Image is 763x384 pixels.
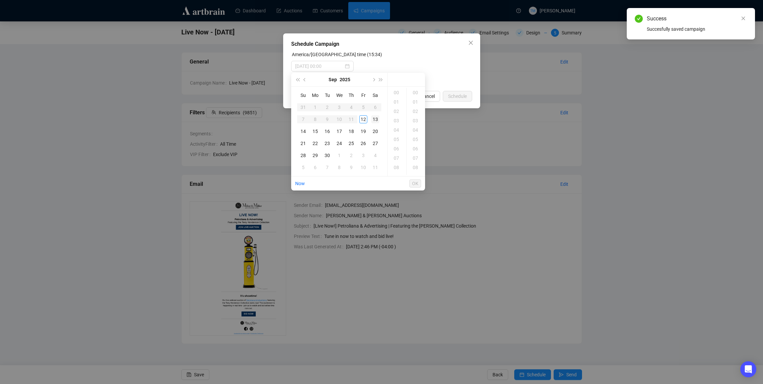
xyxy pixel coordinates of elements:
[371,127,379,135] div: 20
[371,139,379,147] div: 27
[408,135,424,144] div: 05
[321,149,333,161] td: 2025-09-30
[323,163,331,171] div: 7
[408,153,424,163] div: 07
[370,73,377,86] button: Next month (PageDown)
[311,115,319,123] div: 8
[297,125,309,137] td: 2025-09-14
[359,163,367,171] div: 10
[333,113,345,125] td: 2025-09-10
[309,125,321,137] td: 2025-09-15
[299,151,307,159] div: 28
[357,113,369,125] td: 2025-09-12
[323,103,331,111] div: 2
[409,179,421,187] button: OK
[357,101,369,113] td: 2025-09-05
[309,161,321,173] td: 2025-10-06
[369,101,381,113] td: 2025-09-06
[295,181,305,186] a: Now
[309,101,321,113] td: 2025-09-01
[465,37,476,48] button: Close
[321,161,333,173] td: 2025-10-07
[335,151,343,159] div: 1
[369,113,381,125] td: 2025-09-13
[359,103,367,111] div: 5
[295,62,344,70] input: Select date
[297,137,309,149] td: 2025-09-21
[415,91,440,102] button: Cancel
[357,137,369,149] td: 2025-09-26
[389,88,405,97] div: 00
[333,161,345,173] td: 2025-10-08
[408,88,424,97] div: 00
[292,52,382,57] label: America/Toronto time (15:34)
[299,103,307,111] div: 31
[377,73,385,86] button: Next year (Control + right)
[345,137,357,149] td: 2025-09-25
[329,73,337,86] button: Choose a month
[333,149,345,161] td: 2025-10-01
[311,127,319,135] div: 15
[335,139,343,147] div: 24
[408,144,424,153] div: 06
[357,149,369,161] td: 2025-10-03
[408,97,424,107] div: 01
[297,89,309,101] th: Su
[389,97,405,107] div: 01
[301,73,309,86] button: Previous month (PageUp)
[389,153,405,163] div: 07
[371,151,379,159] div: 4
[291,40,472,48] div: Schedule Campaign
[333,137,345,149] td: 2025-09-24
[357,161,369,173] td: 2025-10-10
[359,151,367,159] div: 3
[740,15,747,22] a: Close
[335,115,343,123] div: 10
[408,172,424,181] div: 09
[311,103,319,111] div: 1
[347,103,355,111] div: 4
[347,151,355,159] div: 2
[299,139,307,147] div: 21
[357,125,369,137] td: 2025-09-19
[297,149,309,161] td: 2025-09-28
[357,89,369,101] th: Fr
[345,101,357,113] td: 2025-09-04
[408,125,424,135] div: 04
[347,127,355,135] div: 18
[389,144,405,153] div: 06
[369,89,381,101] th: Sa
[369,125,381,137] td: 2025-09-20
[468,40,473,45] span: close
[345,113,357,125] td: 2025-09-11
[347,163,355,171] div: 9
[309,137,321,149] td: 2025-09-22
[408,163,424,172] div: 08
[297,101,309,113] td: 2025-08-31
[421,93,435,100] span: Cancel
[345,125,357,137] td: 2025-09-18
[309,149,321,161] td: 2025-09-29
[323,151,331,159] div: 30
[389,163,405,172] div: 08
[347,115,355,123] div: 11
[408,116,424,125] div: 03
[311,151,319,159] div: 29
[635,15,643,23] span: check-circle
[359,139,367,147] div: 26
[389,107,405,116] div: 02
[297,161,309,173] td: 2025-10-05
[335,103,343,111] div: 3
[443,91,472,102] button: Schedule
[369,149,381,161] td: 2025-10-04
[323,127,331,135] div: 16
[333,125,345,137] td: 2025-09-17
[294,73,301,86] button: Last year (Control + left)
[340,73,350,86] button: Choose a year
[389,172,405,181] div: 09
[347,139,355,147] div: 25
[311,163,319,171] div: 6
[311,139,319,147] div: 22
[647,25,747,33] div: Succesfully saved campaign
[359,115,367,123] div: 12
